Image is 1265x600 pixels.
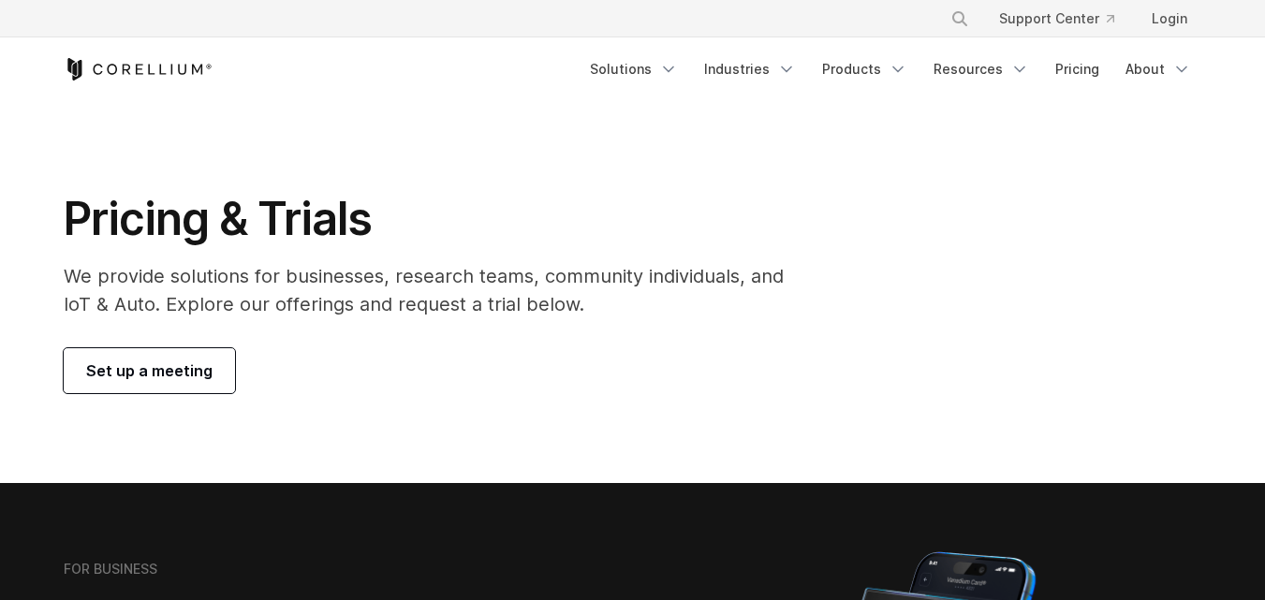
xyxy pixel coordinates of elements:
[693,52,807,86] a: Industries
[86,359,213,382] span: Set up a meeting
[64,561,157,578] h6: FOR BUSINESS
[1114,52,1202,86] a: About
[984,2,1129,36] a: Support Center
[922,52,1040,86] a: Resources
[64,191,810,247] h1: Pricing & Trials
[928,2,1202,36] div: Navigation Menu
[579,52,1202,86] div: Navigation Menu
[579,52,689,86] a: Solutions
[64,348,235,393] a: Set up a meeting
[811,52,919,86] a: Products
[64,262,810,318] p: We provide solutions for businesses, research teams, community individuals, and IoT & Auto. Explo...
[1137,2,1202,36] a: Login
[64,58,213,80] a: Corellium Home
[943,2,977,36] button: Search
[1044,52,1111,86] a: Pricing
